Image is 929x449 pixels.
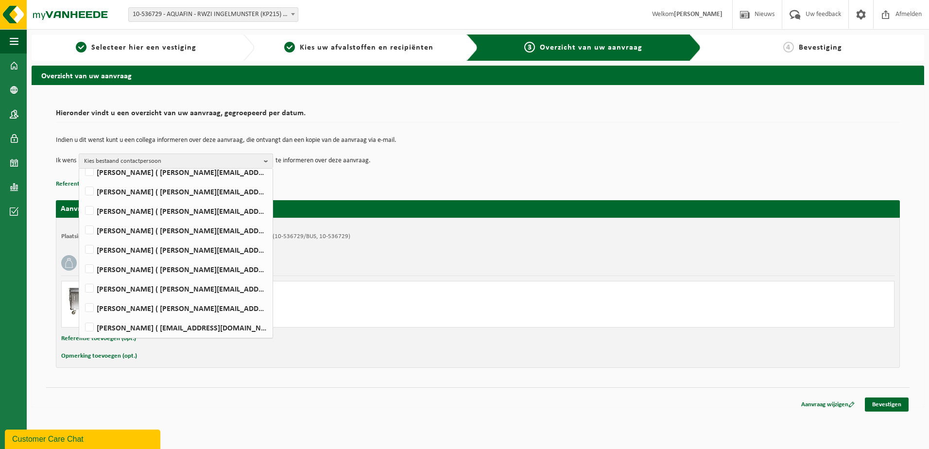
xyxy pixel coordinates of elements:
span: Kies bestaand contactpersoon [84,154,260,169]
span: Bevestiging [799,44,842,52]
button: Referentie toevoegen (opt.) [61,332,136,345]
label: [PERSON_NAME] ( [PERSON_NAME][EMAIL_ADDRESS][DOMAIN_NAME] ) [83,262,268,276]
span: 3 [524,42,535,52]
p: te informeren over deze aanvraag. [275,154,371,168]
span: Selecteer hier een vestiging [91,44,196,52]
label: [PERSON_NAME] ( [PERSON_NAME][EMAIL_ADDRESS][DOMAIN_NAME] ) [83,223,268,238]
p: Ik wens [56,154,76,168]
a: Bevestigen [865,397,909,412]
strong: [PERSON_NAME] [674,11,723,18]
strong: Plaatsingsadres: [61,233,103,240]
span: 4 [783,42,794,52]
label: [PERSON_NAME] ( [PERSON_NAME][EMAIL_ADDRESS][DOMAIN_NAME] ) [83,204,268,218]
iframe: chat widget [5,428,162,449]
label: [PERSON_NAME] ( [PERSON_NAME][EMAIL_ADDRESS][DOMAIN_NAME] ) [83,184,268,199]
button: Referentie toevoegen (opt.) [56,178,131,190]
h2: Overzicht van uw aanvraag [32,66,924,85]
label: [PERSON_NAME] ( [PERSON_NAME][EMAIL_ADDRESS][DOMAIN_NAME] ) [83,165,268,179]
button: Kies bestaand contactpersoon [79,154,273,168]
label: [PERSON_NAME] ( [PERSON_NAME][EMAIL_ADDRESS][DOMAIN_NAME] ) [83,281,268,296]
strong: Aanvraag voor [DATE] [61,205,134,213]
span: Kies uw afvalstoffen en recipiënten [300,44,433,52]
span: 10-536729 - AQUAFIN - RWZI INGELMUNSTER (KP215) - INGELMUNSTER [129,8,298,21]
label: [PERSON_NAME] ( [EMAIL_ADDRESS][DOMAIN_NAME] ) [83,320,268,335]
button: Opmerking toevoegen (opt.) [61,350,137,363]
span: 10-536729 - AQUAFIN - RWZI INGELMUNSTER (KP215) - INGELMUNSTER [128,7,298,22]
a: 1Selecteer hier een vestiging [36,42,235,53]
div: Aantal: 3 [105,314,517,322]
a: Aanvraag wijzigen [794,397,862,412]
span: 1 [76,42,86,52]
span: Overzicht van uw aanvraag [540,44,642,52]
div: Ledigen [105,302,517,310]
h2: Hieronder vindt u een overzicht van uw aanvraag, gegroepeerd per datum. [56,109,900,122]
a: 2Kies uw afvalstoffen en recipiënten [259,42,458,53]
label: [PERSON_NAME] ( [PERSON_NAME][EMAIL_ADDRESS][DOMAIN_NAME] ) [83,301,268,315]
img: WB-1100-GAL-GY-01.png [67,286,96,315]
p: Indien u dit wenst kunt u een collega informeren over deze aanvraag, die ontvangt dan een kopie v... [56,137,900,144]
span: 2 [284,42,295,52]
label: [PERSON_NAME] ( [PERSON_NAME][EMAIL_ADDRESS][DOMAIN_NAME] ) [83,242,268,257]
